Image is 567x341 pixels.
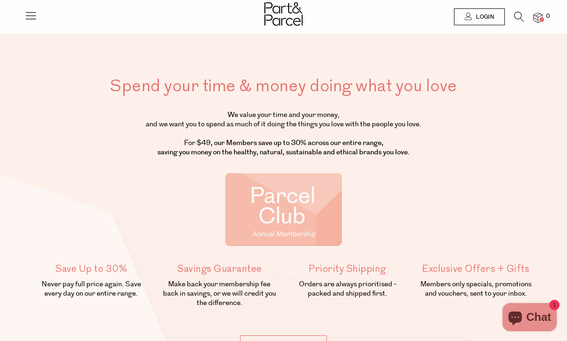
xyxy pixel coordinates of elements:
p: Members only specials, promotions and vouchers, sent to your inbox. [417,280,535,298]
h1: Spend your time & money doing what you love [32,75,535,97]
inbox-online-store-chat: Shopify online store chat [500,303,560,334]
h5: Priority Shipping [289,262,407,276]
h5: Exclusive Offers + Gifts [417,262,535,276]
a: Login [454,8,505,25]
h5: Savings Guarantee [160,262,278,276]
p: Make back your membership fee back in savings, or we will credit you the difference. [160,280,278,308]
h5: Save Up to 30% [32,262,150,276]
a: 0 [533,13,543,22]
span: Login [474,13,494,21]
img: Part&Parcel [264,2,303,26]
strong: , our Members save up to 30% across our entire range, saving you money on the healthy, natural, s... [157,138,410,157]
p: Never pay full price again. Save every day on our entire range. [32,280,150,298]
p: Orders are always prioritised - packed and shipped first. [289,280,407,298]
p: We value your time and your money, and we want you to spend as much of it doing the things you lo... [32,110,535,157]
span: 0 [544,12,552,21]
